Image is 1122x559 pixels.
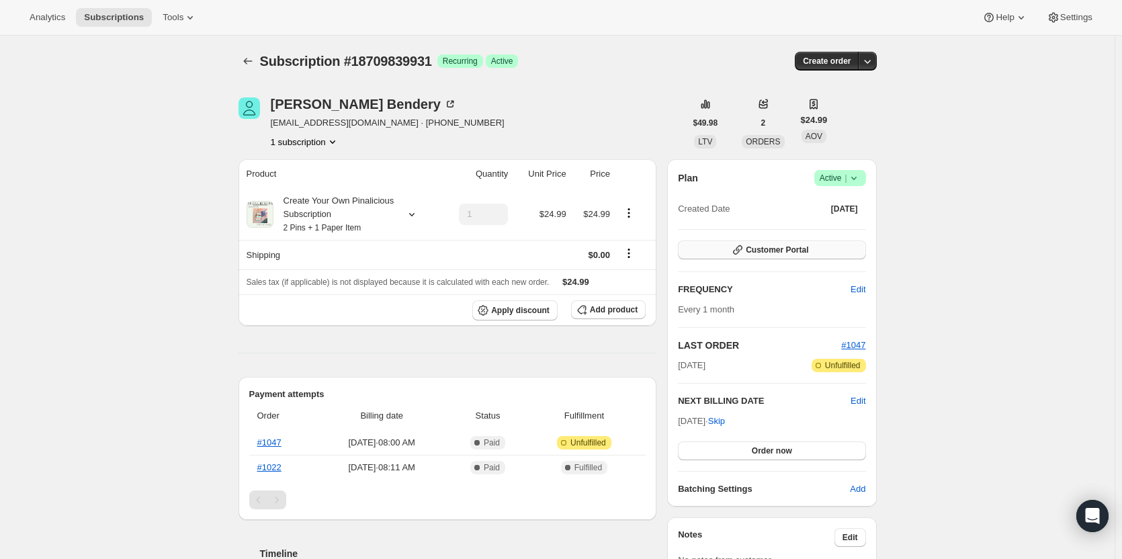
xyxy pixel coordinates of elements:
span: Every 1 month [678,304,734,314]
th: Price [570,159,614,189]
span: Add [850,482,865,496]
button: Edit [834,528,866,547]
span: Active [491,56,513,67]
button: Add [842,478,873,500]
span: LTV [698,137,712,146]
span: ORDERS [746,137,780,146]
div: Create Your Own Pinalicious Subscription [273,194,394,234]
span: Created Date [678,202,730,216]
span: Fulfilled [574,462,602,473]
button: Order now [678,441,865,460]
span: Apply discount [491,305,550,316]
button: Skip [700,411,733,432]
h2: Payment attempts [249,388,646,401]
small: 2 Pins + 1 Paper Item [284,223,361,232]
span: $0.00 [588,250,610,260]
button: Edit [851,394,865,408]
h6: Batching Settings [678,482,850,496]
span: Active [820,171,861,185]
span: Edit [843,532,858,543]
span: AOV [806,132,822,141]
h3: Notes [678,528,834,547]
button: Add product [571,300,646,319]
h2: FREQUENCY [678,283,851,296]
span: Subscriptions [84,12,144,23]
button: Tools [155,8,205,27]
button: #1047 [841,339,865,352]
span: Unfulfilled [570,437,606,448]
span: Add product [590,304,638,315]
span: Edit [851,283,865,296]
th: Order [249,401,314,431]
span: Status [453,409,522,423]
button: Product actions [618,206,640,220]
button: 2 [753,114,774,132]
button: Product actions [271,135,339,148]
th: Product [239,159,441,189]
span: 2 [761,118,766,128]
button: Settings [1039,8,1101,27]
span: Paid [484,462,500,473]
th: Unit Price [512,159,570,189]
button: Edit [843,279,873,300]
a: #1047 [841,340,865,350]
button: Apply discount [472,300,558,320]
button: Create order [795,52,859,71]
span: Customer Portal [746,245,808,255]
button: [DATE] [823,200,866,218]
span: Settings [1060,12,1092,23]
span: [DATE] [831,204,858,214]
span: Paid [484,437,500,448]
span: | [845,173,847,183]
th: Quantity [440,159,512,189]
img: product img [247,201,273,228]
span: Skip [708,415,725,428]
span: Help [996,12,1014,23]
span: $24.99 [801,114,828,127]
button: $49.98 [685,114,726,132]
a: #1047 [257,437,282,447]
span: Subscription #18709839931 [260,54,432,69]
span: Create order [803,56,851,67]
button: Customer Portal [678,241,865,259]
span: $49.98 [693,118,718,128]
span: Fulfillment [531,409,638,423]
span: [DATE] [678,359,705,372]
span: Recurring [443,56,478,67]
span: $24.99 [562,277,589,287]
span: Billing date [318,409,445,423]
span: Unfulfilled [825,360,861,371]
h2: LAST ORDER [678,339,841,352]
button: Help [974,8,1035,27]
span: $24.99 [583,209,610,219]
button: Subscriptions [76,8,152,27]
th: Shipping [239,240,441,269]
span: Analytics [30,12,65,23]
span: Order now [752,445,792,456]
span: Sales tax (if applicable) is not displayed because it is calculated with each new order. [247,277,550,287]
span: [EMAIL_ADDRESS][DOMAIN_NAME] · [PHONE_NUMBER] [271,116,505,130]
span: [DATE] · 08:00 AM [318,436,445,449]
a: #1022 [257,462,282,472]
span: Tools [163,12,183,23]
span: $24.99 [540,209,566,219]
button: Subscriptions [239,52,257,71]
h2: NEXT BILLING DATE [678,394,851,408]
div: [PERSON_NAME] Bendery [271,97,457,111]
nav: Pagination [249,490,646,509]
span: [DATE] · 08:11 AM [318,461,445,474]
span: [DATE] · [678,416,725,426]
button: Analytics [21,8,73,27]
div: Open Intercom Messenger [1076,500,1109,532]
span: Maria Bendery [239,97,260,119]
h2: Plan [678,171,698,185]
button: Shipping actions [618,246,640,261]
